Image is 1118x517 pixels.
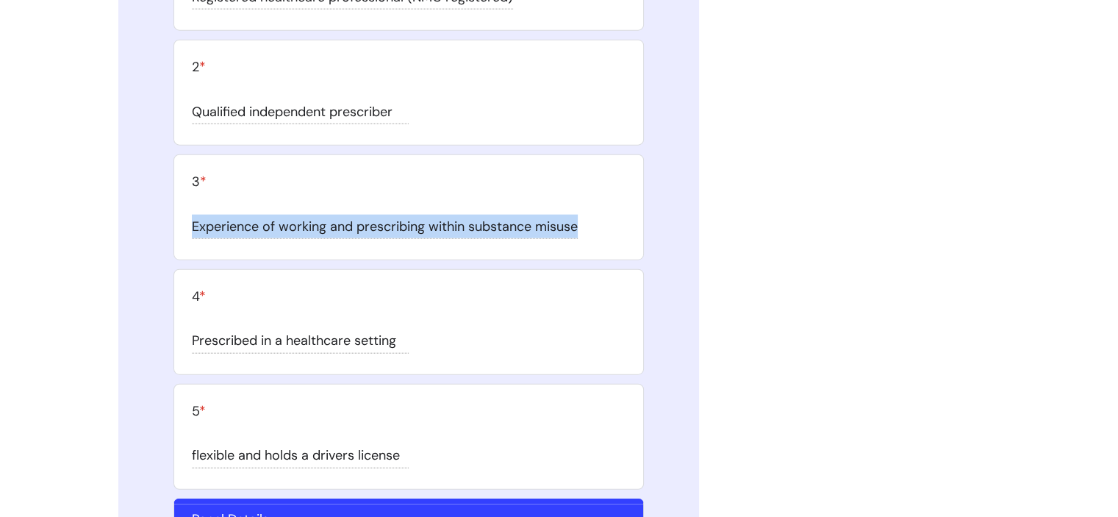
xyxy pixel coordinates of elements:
div: Qualified independent prescriber [192,100,409,124]
h2: 5 [192,399,626,423]
h2: 3 [192,170,626,193]
div: Experience of working and prescribing within substance misuse [192,215,578,239]
div: Prescribed in a healthcare setting [192,329,409,353]
div: flexible and holds a drivers license [192,443,409,468]
h2: 2 [192,55,626,79]
h2: 4 [192,285,626,308]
